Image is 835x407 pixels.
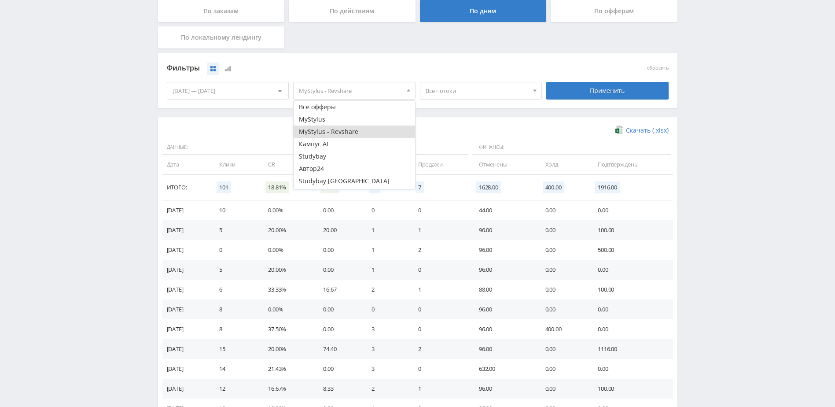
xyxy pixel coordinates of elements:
[294,187,415,200] button: Автор24 - Мобильное приложение
[409,280,470,300] td: 1
[162,359,211,379] td: [DATE]
[537,339,589,359] td: 0.00
[537,260,589,280] td: 0.00
[210,300,259,319] td: 8
[294,163,415,175] button: Автор24
[537,379,589,399] td: 0.00
[210,260,259,280] td: 5
[470,300,537,319] td: 96.00
[162,220,211,240] td: [DATE]
[589,280,673,300] td: 100.00
[162,240,211,260] td: [DATE]
[470,200,537,220] td: 44.00
[470,359,537,379] td: 632.00
[589,319,673,339] td: 0.00
[162,260,211,280] td: [DATE]
[314,319,363,339] td: 0.00
[294,126,415,138] button: MyStylus - Revshare
[210,339,259,359] td: 15
[589,200,673,220] td: 0.00
[409,300,470,319] td: 0
[158,26,285,48] div: По локальному лендингу
[259,319,314,339] td: 37.50%
[409,379,470,399] td: 1
[409,359,470,379] td: 0
[409,339,470,359] td: 2
[537,280,589,300] td: 0.00
[589,379,673,399] td: 100.00
[259,240,314,260] td: 0.00%
[363,379,409,399] td: 2
[589,220,673,240] td: 100.00
[162,339,211,359] td: [DATE]
[543,181,564,193] span: 400.00
[294,101,415,113] button: Все офферы
[259,280,314,300] td: 33.33%
[589,155,673,174] td: Подтверждены
[472,140,671,155] span: Финансы:
[537,220,589,240] td: 0.00
[537,359,589,379] td: 0.00
[363,359,409,379] td: 3
[546,82,669,100] div: Применить
[167,62,542,75] div: Фильтры
[363,300,409,319] td: 0
[210,379,259,399] td: 12
[409,240,470,260] td: 2
[314,240,363,260] td: 0.00
[259,300,314,319] td: 0.00%
[210,280,259,300] td: 6
[470,280,537,300] td: 88.00
[210,319,259,339] td: 8
[162,379,211,399] td: [DATE]
[589,260,673,280] td: 0.00
[167,82,289,99] div: [DATE] — [DATE]
[470,155,537,174] td: Отменены
[294,175,415,187] button: Studybay [GEOGRAPHIC_DATA]
[314,359,363,379] td: 0.00
[363,339,409,359] td: 3
[363,240,409,260] td: 1
[314,260,363,280] td: 0.00
[210,240,259,260] td: 0
[363,200,409,220] td: 0
[294,150,415,163] button: Studybay
[537,300,589,319] td: 0.00
[589,240,673,260] td: 500.00
[210,220,259,240] td: 5
[162,300,211,319] td: [DATE]
[294,138,415,150] button: Кампус AI
[259,220,314,240] td: 20.00%
[537,319,589,339] td: 400.00
[626,127,669,134] span: Скачать (.xlsx)
[363,319,409,339] td: 3
[363,280,409,300] td: 2
[314,339,363,359] td: 74.40
[314,300,363,319] td: 0.00
[426,82,529,99] span: Все потоки
[647,65,669,71] button: сбросить
[470,319,537,339] td: 96.00
[294,113,415,126] button: MyStylus
[409,220,470,240] td: 1
[537,240,589,260] td: 0.00
[162,319,211,339] td: [DATE]
[365,140,468,155] span: Действия:
[615,126,623,134] img: xlsx
[299,82,402,99] span: MyStylus - Revshare
[363,220,409,240] td: 1
[589,359,673,379] td: 0.00
[259,339,314,359] td: 20.00%
[162,155,211,174] td: Дата
[162,280,211,300] td: [DATE]
[615,126,668,135] a: Скачать (.xlsx)
[210,155,259,174] td: Клики
[259,200,314,220] td: 0.00%
[409,260,470,280] td: 0
[470,379,537,399] td: 96.00
[409,319,470,339] td: 0
[210,359,259,379] td: 14
[217,181,231,193] span: 101
[314,200,363,220] td: 0.00
[259,155,314,174] td: CR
